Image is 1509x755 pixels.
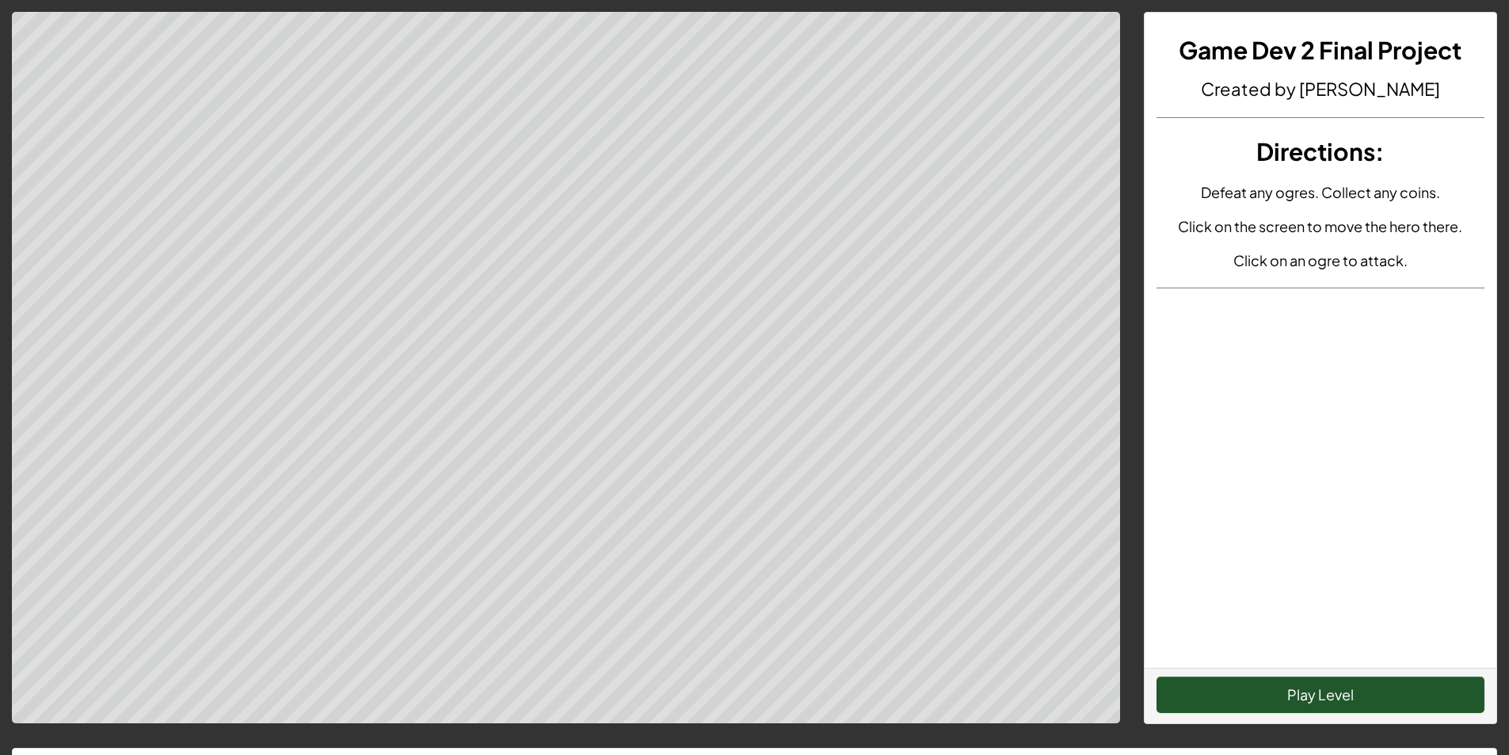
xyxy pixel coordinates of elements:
p: Click on the screen to move the hero there. [1157,215,1484,238]
h3: : [1157,134,1484,170]
p: Defeat any ogres. Collect any coins. [1157,181,1484,204]
h4: Created by [PERSON_NAME] [1157,76,1484,101]
button: Play Level [1157,677,1484,713]
span: Directions [1256,136,1375,166]
p: Click on an ogre to attack. [1157,249,1484,272]
h3: Game Dev 2 Final Project [1157,32,1484,68]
